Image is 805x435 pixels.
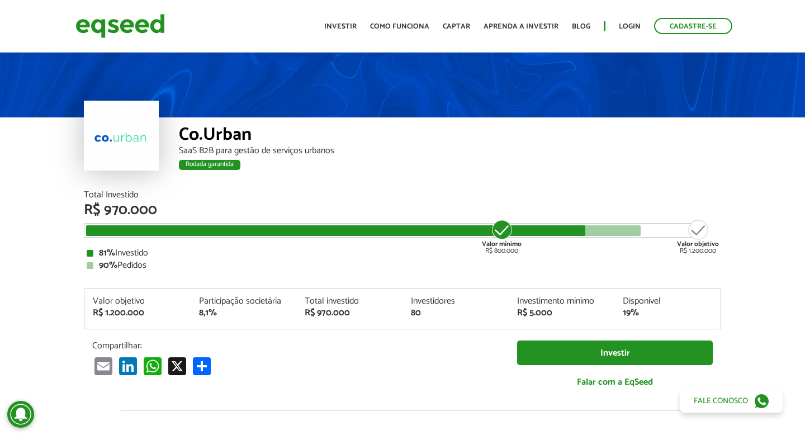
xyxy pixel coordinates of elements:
a: Share [191,357,213,375]
div: 80 [411,309,500,318]
p: Compartilhar: [92,341,500,351]
div: Rodada garantida [179,160,240,170]
a: X [166,357,188,375]
div: Investimento mínimo [517,297,607,306]
strong: 81% [99,245,115,261]
a: Email [92,357,115,375]
div: SaaS B2B para gestão de serviços urbanos [179,146,721,155]
a: Cadastre-se [654,18,732,34]
div: Valor objetivo [93,297,182,306]
a: Falar com a EqSeed [517,371,713,394]
div: R$ 970.000 [305,309,394,318]
strong: Valor mínimo [482,239,522,249]
div: R$ 1.200.000 [93,309,182,318]
a: Fale conosco [680,389,783,413]
div: R$ 1.200.000 [677,219,719,254]
a: Investir [324,23,357,30]
div: 8,1% [199,309,288,318]
div: Pedidos [87,261,718,270]
div: Investido [87,249,718,258]
div: Investidores [411,297,500,306]
a: WhatsApp [141,357,164,375]
div: R$ 800.000 [481,219,523,254]
div: Co.Urban [179,126,721,146]
div: Total investido [305,297,394,306]
a: Captar [443,23,470,30]
a: Login [619,23,641,30]
a: Aprenda a investir [484,23,558,30]
div: Total Investido [84,191,721,200]
div: R$ 970.000 [84,203,721,217]
a: Investir [517,341,713,366]
a: Blog [572,23,590,30]
div: 19% [623,309,712,318]
div: R$ 5.000 [517,309,607,318]
a: LinkedIn [117,357,139,375]
div: Disponível [623,297,712,306]
img: EqSeed [75,11,165,41]
strong: Valor objetivo [677,239,719,249]
a: Como funciona [370,23,429,30]
strong: 90% [99,258,117,273]
div: Participação societária [199,297,288,306]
